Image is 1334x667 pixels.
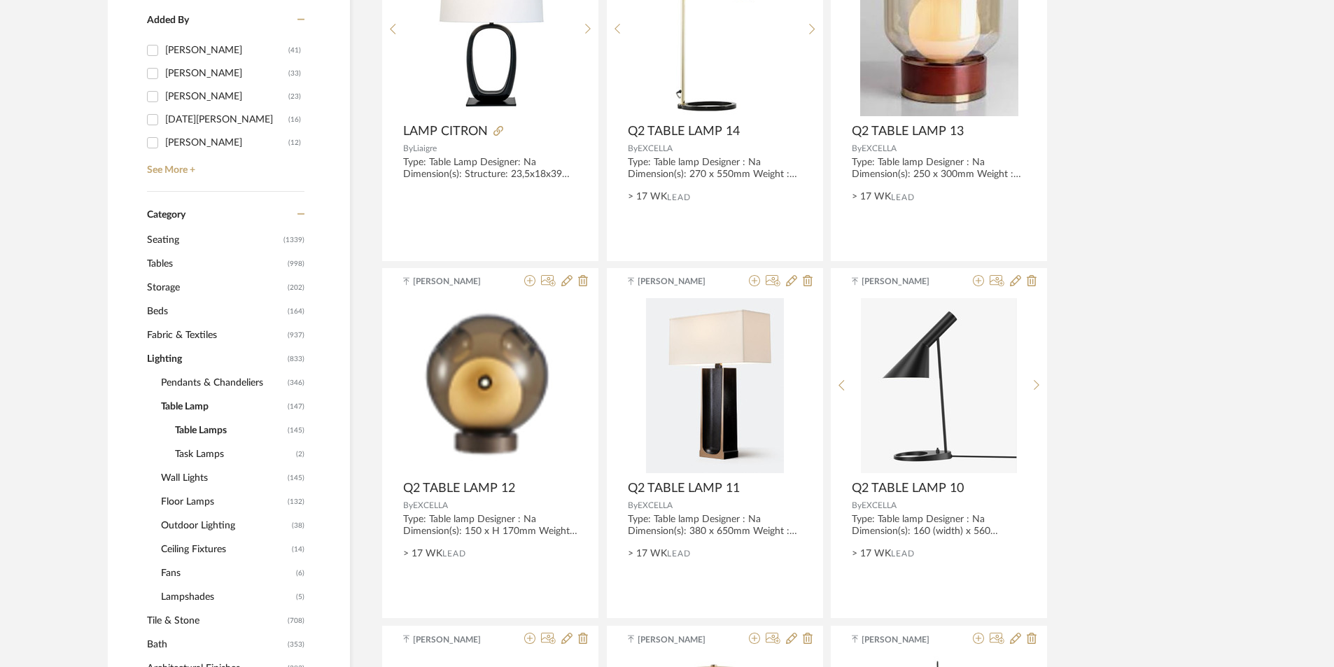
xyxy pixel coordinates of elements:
[288,253,304,275] span: (998)
[852,144,862,153] span: By
[288,39,301,62] div: (41)
[403,514,577,538] div: Type: Table lamp Designer : Na Dimension(s): 150 x H 170mm Weight : Na Materials & Finish: .Na Mo...
[628,514,802,538] div: Type: Table lamp Designer : Na Dimension(s): 380 x 650mm Weight : Na Materials & Finish: .Na Moun...
[862,633,950,646] span: [PERSON_NAME]
[667,192,691,202] span: Lead
[288,395,304,418] span: (147)
[288,419,304,442] span: (145)
[175,442,293,466] span: Task Lamps
[288,633,304,656] span: (353)
[403,501,413,510] span: By
[288,108,301,131] div: (16)
[638,144,673,153] span: EXCELLA
[862,501,897,510] span: EXCELLA
[852,547,891,561] span: > 17 WK
[288,324,304,346] span: (937)
[638,633,726,646] span: [PERSON_NAME]
[403,157,577,181] div: Type: Table Lamp Designer: Na Dimension(s): Structure: 23,5x18x39 cm - lampshade: Diam.48/44x33 c...
[165,108,288,131] div: [DATE][PERSON_NAME]
[862,275,950,288] span: [PERSON_NAME]
[147,300,284,323] span: Beds
[296,586,304,608] span: (5)
[147,323,284,347] span: Fabric & Textiles
[628,547,667,561] span: > 17 WK
[147,15,189,25] span: Added By
[147,228,280,252] span: Seating
[628,190,667,204] span: > 17 WK
[147,276,284,300] span: Storage
[442,549,466,559] span: Lead
[862,144,897,153] span: EXCELLA
[161,561,293,585] span: Fans
[165,85,288,108] div: [PERSON_NAME]
[165,62,288,85] div: [PERSON_NAME]
[403,481,515,496] span: Q2 TABLE LAMP 12
[161,395,284,419] span: Table Lamp
[628,124,740,139] span: Q2 TABLE LAMP 14
[403,144,413,153] span: By
[861,298,1017,473] img: Q2 TABLE LAMP 10
[852,157,1026,181] div: Type: Table lamp Designer : Na Dimension(s): 250 x 300mm Weight : Na Materials & Finish: .Na Moun...
[628,144,638,153] span: By
[891,192,915,202] span: Lead
[288,132,301,154] div: (12)
[288,348,304,370] span: (833)
[413,501,448,510] span: EXCELLA
[161,585,293,609] span: Lampshades
[852,481,964,496] span: Q2 TABLE LAMP 10
[288,610,304,632] span: (708)
[628,481,740,496] span: Q2 TABLE LAMP 11
[161,538,288,561] span: Ceiling Fixtures
[852,501,862,510] span: By
[283,229,304,251] span: (1339)
[288,62,301,85] div: (33)
[852,124,964,139] span: Q2 TABLE LAMP 13
[413,144,437,153] span: Liaigre
[147,252,284,276] span: Tables
[161,371,284,395] span: Pendants & Chandeliers
[165,39,288,62] div: [PERSON_NAME]
[143,154,304,176] a: See More +
[413,275,501,288] span: [PERSON_NAME]
[288,300,304,323] span: (164)
[403,124,488,139] span: LAMP CITRON
[288,276,304,299] span: (202)
[165,132,288,154] div: [PERSON_NAME]
[175,419,284,442] span: Table Lamps
[638,501,673,510] span: EXCELLA
[852,514,1026,538] div: Type: Table lamp Designer : Na Dimension(s): 160 (width) x 560 (Height) x 215 (Length)mm Weight :...
[628,501,638,510] span: By
[147,347,284,371] span: Lighting
[638,275,726,288] span: [PERSON_NAME]
[147,209,185,221] span: Category
[296,443,304,465] span: (2)
[413,633,501,646] span: [PERSON_NAME]
[288,491,304,513] span: (132)
[288,467,304,489] span: (145)
[852,190,891,204] span: > 17 WK
[161,466,284,490] span: Wall Lights
[288,85,301,108] div: (23)
[296,562,304,584] span: (6)
[413,298,568,473] img: Q2 TABLE LAMP 12
[288,372,304,394] span: (346)
[891,549,915,559] span: Lead
[403,547,442,561] span: > 17 WK
[646,298,784,473] img: Q2 TABLE LAMP 11
[292,538,304,561] span: (14)
[147,609,284,633] span: Tile & Stone
[161,490,284,514] span: Floor Lamps
[161,514,288,538] span: Outdoor Lighting
[628,157,802,181] div: Type: Table lamp Designer : Na Dimension(s): 270 x 550mm Weight : Na Materials & Finish: .Na Moun...
[292,514,304,537] span: (38)
[147,633,284,657] span: Bath
[667,549,691,559] span: Lead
